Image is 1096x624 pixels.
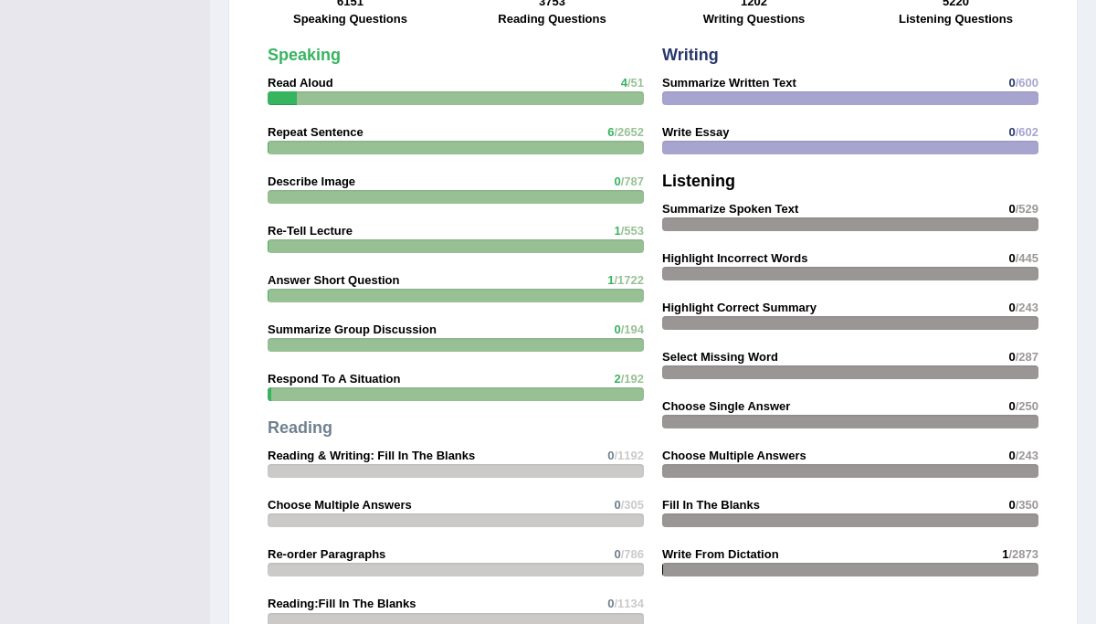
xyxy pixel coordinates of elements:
[662,251,807,265] strong: Highlight Incorrect Words
[268,372,400,386] strong: Respond To A Situation
[1016,202,1038,216] span: /529
[1008,498,1015,512] span: 0
[899,10,1013,27] label: Listening Questions
[614,597,644,610] span: /1134
[1008,399,1015,413] span: 0
[614,175,620,188] span: 0
[268,498,412,512] strong: Choose Multiple Answers
[498,10,606,27] label: Reading Questions
[614,547,620,561] span: 0
[1016,301,1038,314] span: /243
[1008,547,1038,561] span: /2873
[703,10,806,27] label: Writing Questions
[662,202,798,216] strong: Summarize Spoken Text
[662,125,729,139] strong: Write Essay
[662,46,719,64] strong: Writing
[662,301,817,314] strong: Highlight Correct Summary
[268,125,364,139] strong: Repeat Sentence
[268,323,437,336] strong: Summarize Group Discussion
[621,323,644,336] span: /194
[293,10,407,27] label: Speaking Questions
[1016,76,1038,90] span: /600
[621,175,644,188] span: /787
[1008,125,1015,139] span: 0
[268,449,475,462] strong: Reading & Writing: Fill In The Blanks
[614,498,620,512] span: 0
[621,372,644,386] span: /192
[614,323,620,336] span: 0
[607,449,614,462] span: 0
[607,125,614,139] span: 6
[607,273,614,287] span: 1
[1008,301,1015,314] span: 0
[1008,202,1015,216] span: 0
[662,449,806,462] strong: Choose Multiple Answers
[614,372,620,386] span: 2
[614,125,644,139] span: /2652
[621,498,644,512] span: /305
[662,172,735,190] strong: Listening
[1016,498,1038,512] span: /350
[1016,125,1038,139] span: /602
[1016,251,1038,265] span: /445
[614,273,644,287] span: /1722
[627,76,644,90] span: /51
[614,224,620,238] span: 1
[1008,449,1015,462] span: 0
[268,418,332,437] strong: Reading
[621,76,627,90] span: 4
[662,399,790,413] strong: Choose Single Answer
[268,547,385,561] strong: Re-order Paragraphs
[1002,547,1008,561] span: 1
[1016,449,1038,462] span: /243
[621,547,644,561] span: /786
[1008,350,1015,364] span: 0
[268,597,416,610] strong: Reading:Fill In The Blanks
[1016,399,1038,413] span: /250
[662,350,778,364] strong: Select Missing Word
[614,449,644,462] span: /1192
[607,597,614,610] span: 0
[268,46,341,64] strong: Speaking
[662,547,779,561] strong: Write From Dictation
[1008,76,1015,90] span: 0
[662,498,760,512] strong: Fill In The Blanks
[1008,251,1015,265] span: 0
[268,273,399,287] strong: Answer Short Question
[268,76,333,90] strong: Read Aloud
[268,224,353,238] strong: Re-Tell Lecture
[268,175,355,188] strong: Describe Image
[621,224,644,238] span: /553
[1016,350,1038,364] span: /287
[662,76,796,90] strong: Summarize Written Text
